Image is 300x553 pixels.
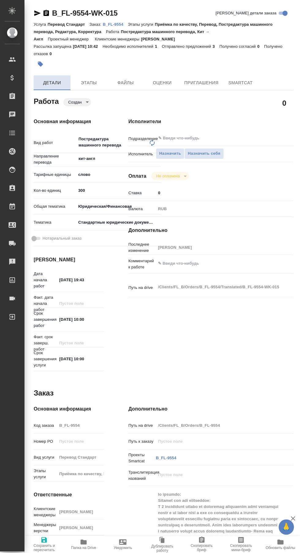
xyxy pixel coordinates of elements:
[216,10,276,16] span: [PERSON_NAME] детали заказа
[221,536,261,553] button: Скопировать мини-бриф
[186,544,218,552] span: Скопировать бриф
[34,310,57,329] p: Срок завершения работ
[34,22,47,27] p: Услуга
[34,388,54,398] h2: Заказ
[225,544,257,552] span: Скопировать мини-бриф
[57,315,104,324] input: ✎ Введи что-нибудь
[50,51,56,56] p: 0
[141,37,179,41] p: [PERSON_NAME]
[156,282,279,292] textarea: /Clients/FL_B/Orders/B_FL-9554/Translated/B_FL-9554-WK-015
[281,521,291,533] span: 🙏
[52,9,118,17] a: B_FL-9554-WK-015
[156,437,279,446] input: Пустое поле
[184,148,223,159] button: Назначить себя
[159,150,181,157] span: Назначить
[34,29,209,41] p: Постредактура машинного перевода, Кит → Англ
[103,536,143,553] button: Уведомить
[282,98,286,108] h2: 0
[76,201,161,212] div: Юридическая/Финансовая
[43,9,50,17] button: Скопировать ссылку
[34,506,57,518] p: Клиентские менеджеры
[34,172,76,178] p: Тарифные единицы
[34,256,104,263] h4: [PERSON_NAME]
[57,437,104,446] input: Пустое поле
[57,299,104,308] input: Пустое поле
[156,456,176,460] a: B_FL-9554
[34,491,104,498] h4: Ответственные
[148,79,177,87] span: Оценки
[57,469,104,478] input: Пустое поле
[128,118,293,125] h4: Исполнители
[279,519,294,535] button: 🙏
[34,422,57,429] p: Код заказа
[156,188,279,197] input: ✎ Введи что-нибудь
[128,405,293,413] h4: Дополнительно
[226,79,255,87] span: SmartCat
[212,44,219,49] p: 3
[34,95,59,106] h2: Работа
[57,523,104,532] input: Пустое поле
[57,421,104,430] input: Пустое поле
[47,22,89,27] p: Перевод Стандарт
[128,258,156,270] p: Комментарий к работе
[95,37,141,41] p: Клиентские менеджеры
[34,44,73,49] p: Рассылка запущена
[128,22,155,27] p: Этапы услуги
[151,172,189,180] div: Создан
[34,350,57,368] p: Срок завершения услуги
[103,22,128,27] p: B_FL-9554
[73,44,103,49] p: [DATE] 10:42
[34,203,76,210] p: Общая тематика
[71,546,96,550] span: Папка на Drive
[188,150,220,157] span: Назначить себя
[76,217,161,228] div: Стандартные юридические документы, договоры, уставы
[257,44,264,49] p: 0
[28,544,60,552] span: Сохранить и пересчитать
[34,294,57,313] p: Факт. дата начала работ
[34,187,76,194] p: Кол-во единиц
[57,354,104,363] input: ✎ Введи что-нибудь
[265,546,295,550] span: Обновить файлы
[34,219,76,225] p: Тематика
[34,334,57,352] p: Факт. срок заверш. работ
[156,204,279,214] div: RUB
[155,44,162,49] p: 1
[111,79,140,87] span: Файлы
[76,169,161,180] div: слово
[34,57,47,71] button: Добавить тэг
[24,536,64,553] button: Сохранить и пересчитать
[74,79,103,87] span: Этапы
[43,235,81,241] span: Нотариальный заказ
[184,79,219,87] span: Приглашения
[57,275,104,284] input: ✎ Введи что-нибудь
[261,536,300,553] button: Обновить файлы
[146,544,178,553] span: Дублировать работу
[76,186,161,195] input: ✎ Введи что-нибудь
[57,339,104,347] input: Пустое поле
[34,271,57,289] p: Дата начала работ
[57,507,104,516] input: Пустое поле
[57,453,104,462] input: Пустое поле
[128,422,156,429] p: Путь на drive
[158,134,257,142] input: ✎ Введи что-нибудь
[156,243,279,252] input: Пустое поле
[34,153,76,165] p: Направление перевода
[128,452,156,464] p: Проекты Smartcat
[128,285,156,291] p: Путь на drive
[89,22,103,27] p: Заказ:
[66,100,84,105] button: Создан
[37,79,67,87] span: Детали
[34,454,57,460] p: Вид услуги
[128,469,156,482] p: Транслитерация названий
[64,536,103,553] button: Папка на Drive
[34,522,57,534] p: Менеджеры верстки
[156,421,279,430] input: Пустое поле
[182,536,221,553] button: Скопировать бриф
[34,118,104,125] h4: Основная информация
[34,405,104,413] h4: Основная информация
[34,140,76,146] p: Вид работ
[34,9,41,17] button: Скопировать ссылку для ЯМессенджера
[106,29,121,34] p: Работа
[276,138,277,139] button: Open
[48,37,90,41] p: Проектный менеджер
